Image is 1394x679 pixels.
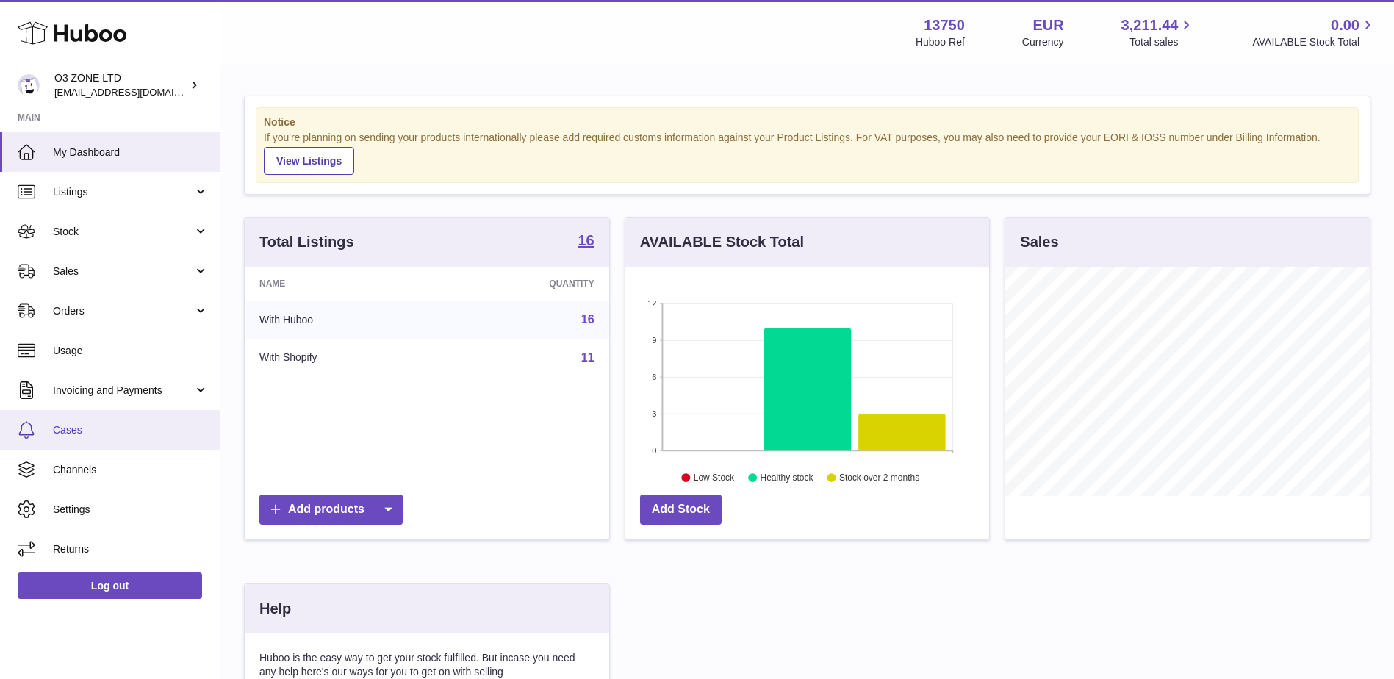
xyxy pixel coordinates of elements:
text: 3 [652,409,656,418]
span: Usage [53,344,209,358]
strong: Notice [264,115,1351,129]
h3: Total Listings [259,232,354,252]
a: Log out [18,572,202,599]
strong: 13750 [924,15,965,35]
text: 6 [652,373,656,381]
text: Stock over 2 months [839,473,919,483]
p: Huboo is the easy way to get your stock fulfilled. But incase you need any help here's our ways f... [259,651,594,679]
span: 3,211.44 [1121,15,1179,35]
span: Stock [53,225,193,239]
div: O3 ZONE LTD [54,71,187,99]
span: Settings [53,503,209,517]
span: Listings [53,185,193,199]
a: 11 [581,351,594,364]
span: Orders [53,304,193,318]
span: Returns [53,542,209,556]
h3: Help [259,599,291,619]
div: If you're planning on sending your products internationally please add required customs informati... [264,131,1351,175]
span: Total sales [1129,35,1195,49]
text: 12 [647,299,656,308]
span: Sales [53,265,193,279]
span: Invoicing and Payments [53,384,193,398]
text: Low Stock [694,473,735,483]
span: 0.00 [1331,15,1359,35]
a: Add Stock [640,495,722,525]
a: 16 [581,313,594,326]
strong: EUR [1032,15,1063,35]
th: Quantity [441,267,608,301]
a: Add products [259,495,403,525]
strong: 16 [578,233,594,248]
a: 16 [578,233,594,251]
span: Cases [53,423,209,437]
text: Healthy stock [760,473,813,483]
div: Huboo Ref [916,35,965,49]
span: AVAILABLE Stock Total [1252,35,1376,49]
a: View Listings [264,147,354,175]
td: With Huboo [245,301,441,339]
th: Name [245,267,441,301]
span: [EMAIL_ADDRESS][DOMAIN_NAME] [54,86,216,98]
text: 9 [652,336,656,345]
img: hello@o3zoneltd.co.uk [18,74,40,96]
div: Currency [1022,35,1064,49]
h3: Sales [1020,232,1058,252]
td: With Shopify [245,339,441,377]
a: 0.00 AVAILABLE Stock Total [1252,15,1376,49]
h3: AVAILABLE Stock Total [640,232,804,252]
text: 0 [652,446,656,455]
span: My Dashboard [53,145,209,159]
a: 3,211.44 Total sales [1121,15,1196,49]
span: Channels [53,463,209,477]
